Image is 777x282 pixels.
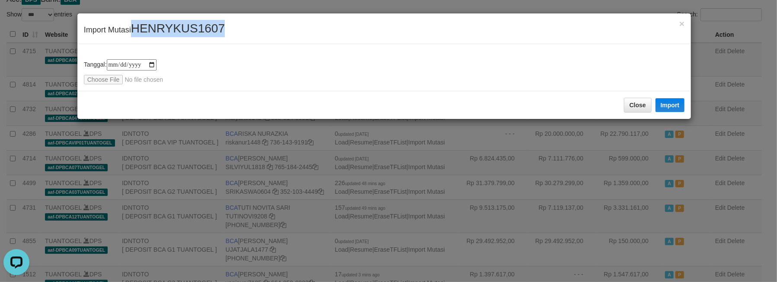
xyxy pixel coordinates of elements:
[84,26,225,34] span: Import Mutasi
[131,22,225,35] span: HENRYKUS1607
[679,19,684,29] span: ×
[624,98,652,112] button: Close
[3,3,29,29] button: Open LiveChat chat widget
[84,59,685,84] div: Tanggal:
[679,19,684,28] button: Close
[655,98,685,112] button: Import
